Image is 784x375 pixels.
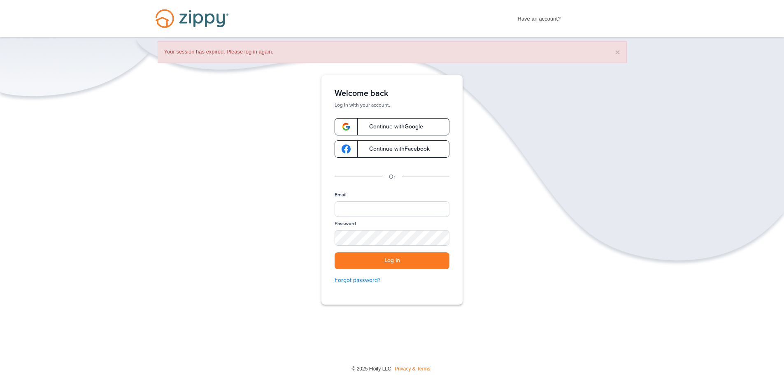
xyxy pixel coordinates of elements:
[335,191,347,198] label: Email
[395,366,430,372] a: Privacy & Terms
[335,89,449,98] h1: Welcome back
[361,124,423,130] span: Continue with Google
[335,276,449,285] a: Forgot password?
[335,102,449,108] p: Log in with your account.
[342,122,351,131] img: google-logo
[518,10,561,23] span: Have an account?
[351,366,391,372] span: © 2025 Floify LLC
[335,140,449,158] a: google-logoContinue withFacebook
[342,144,351,154] img: google-logo
[158,41,627,63] div: Your session has expired. Please log in again.
[335,201,449,217] input: Email
[335,220,356,227] label: Password
[335,118,449,135] a: google-logoContinue withGoogle
[389,172,395,182] p: Or
[361,146,430,152] span: Continue with Facebook
[335,252,449,269] button: Log in
[615,48,620,56] button: ×
[335,230,449,246] input: Password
